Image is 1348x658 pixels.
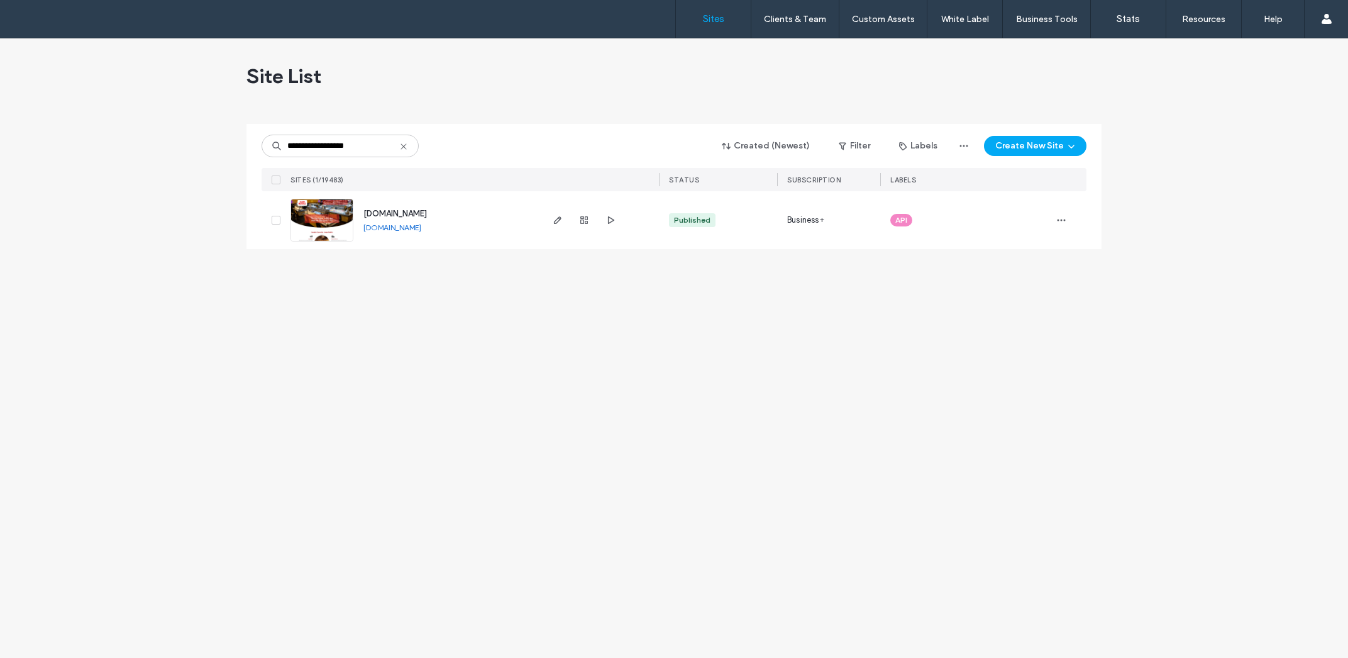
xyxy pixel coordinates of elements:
[984,136,1086,156] button: Create New Site
[888,136,949,156] button: Labels
[1117,13,1140,25] label: Stats
[941,14,989,25] label: White Label
[787,176,841,184] span: SUBSCRIPTION
[890,176,916,184] span: LABELS
[669,176,699,184] span: STATUS
[852,14,915,25] label: Custom Assets
[826,136,883,156] button: Filter
[674,215,710,226] div: Published
[290,176,344,184] span: SITES (1/19483)
[764,14,826,25] label: Clients & Team
[711,136,821,156] button: Created (Newest)
[1264,14,1283,25] label: Help
[787,214,824,226] span: Business+
[1016,14,1078,25] label: Business Tools
[1182,14,1225,25] label: Resources
[246,64,321,89] span: Site List
[363,209,427,218] a: [DOMAIN_NAME]
[703,13,724,25] label: Sites
[363,223,421,232] a: [DOMAIN_NAME]
[895,215,907,226] span: API
[28,9,54,20] span: Help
